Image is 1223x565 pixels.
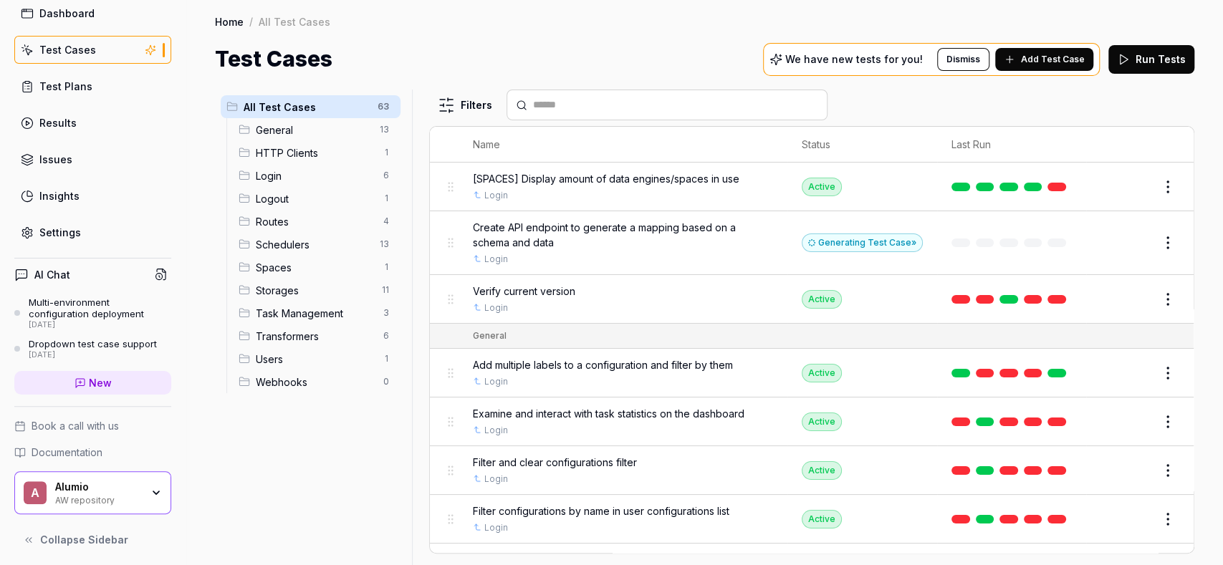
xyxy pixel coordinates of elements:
[233,324,401,347] div: Drag to reorderTransformers6
[14,218,171,246] a: Settings
[378,213,395,230] span: 4
[376,281,395,299] span: 11
[372,98,395,115] span: 63
[24,481,47,504] span: A
[473,357,733,372] span: Add multiple labels to a configuration and filter by them
[459,127,787,163] th: Name
[233,279,401,301] div: Drag to reorderStorages11
[484,301,508,314] a: Login
[937,48,989,71] button: Dismiss
[256,283,373,298] span: Storages
[256,122,371,137] span: General
[430,163,1194,211] tr: [SPACES] Display amount of data engines/spaces in useLoginActive
[39,115,77,130] div: Results
[29,338,157,349] div: Dropdown test case support
[484,521,508,534] a: Login
[802,290,842,309] div: Active
[256,260,375,275] span: Spaces
[787,127,937,163] th: Status
[14,338,171,359] a: Dropdown test case support[DATE]
[14,445,171,460] a: Documentation
[215,14,244,29] a: Home
[215,43,332,75] h1: Test Cases
[256,329,375,344] span: Transformers
[484,189,508,202] a: Login
[484,473,508,486] a: Login
[484,424,508,437] a: Login
[256,168,375,183] span: Login
[256,145,375,160] span: HTTP Clients
[995,48,1093,71] button: Add Test Case
[378,259,395,276] span: 1
[484,375,508,388] a: Login
[249,14,253,29] div: /
[374,236,395,253] span: 13
[473,406,744,421] span: Examine and interact with task statistics on the dashboard
[29,296,171,320] div: Multi-environment configuration deployment
[430,397,1194,446] tr: Examine and interact with task statistics on the dashboardLoginActive
[473,503,729,518] span: Filter configurations by name in user configurations list
[1021,53,1085,66] span: Add Test Case
[473,455,637,470] span: Filter and clear configurations filter
[473,329,507,342] div: General
[55,493,141,505] div: AW repository
[14,145,171,173] a: Issues
[430,349,1194,397] tr: Add multiple labels to a configuration and filter by themLoginActive
[233,256,401,279] div: Drag to reorderSpaces1
[233,301,401,324] div: Drag to reorderTask Management3
[39,152,72,167] div: Issues
[802,364,842,382] div: Active
[14,182,171,210] a: Insights
[244,100,369,115] span: All Test Cases
[14,36,171,64] a: Test Cases
[378,304,395,322] span: 3
[802,461,842,480] div: Active
[233,347,401,370] div: Drag to reorderUsers1
[473,284,575,299] span: Verify current version
[802,236,923,248] a: Generating Test Case»
[802,233,923,252] div: Generating Test Case »
[32,445,102,460] span: Documentation
[14,72,171,100] a: Test Plans
[14,109,171,137] a: Results
[378,327,395,344] span: 6
[802,178,842,196] div: Active
[14,371,171,395] a: New
[233,233,401,256] div: Drag to reorderSchedulers13
[785,54,923,64] p: We have new tests for you!
[378,144,395,161] span: 1
[14,418,171,433] a: Book a call with us
[802,412,842,431] div: Active
[374,121,395,138] span: 13
[256,375,375,390] span: Webhooks
[14,526,171,554] button: Collapse Sidebar
[378,350,395,367] span: 1
[32,418,119,433] span: Book a call with us
[256,191,375,206] span: Logout
[55,481,141,493] div: Alumio
[937,127,1086,163] th: Last Run
[256,306,375,321] span: Task Management
[256,237,371,252] span: Schedulers
[39,79,92,94] div: Test Plans
[430,495,1194,544] tr: Filter configurations by name in user configurations listLoginActive
[233,118,401,141] div: Drag to reorderGeneral13
[233,370,401,393] div: Drag to reorderWebhooks0
[29,320,171,330] div: [DATE]
[14,296,171,329] a: Multi-environment configuration deployment[DATE]
[430,211,1194,275] tr: Create API endpoint to generate a mapping based on a schema and dataLoginGenerating Test Case»
[259,14,330,29] div: All Test Cases
[473,171,739,186] span: [SPACES] Display amount of data engines/spaces in use
[89,375,112,390] span: New
[378,190,395,207] span: 1
[233,164,401,187] div: Drag to reorderLogin6
[29,350,157,360] div: [DATE]
[39,6,95,21] div: Dashboard
[34,267,70,282] h4: AI Chat
[40,532,128,547] span: Collapse Sidebar
[256,352,375,367] span: Users
[14,471,171,514] button: AAlumioAW repository
[473,220,773,250] span: Create API endpoint to generate a mapping based on a schema and data
[430,446,1194,495] tr: Filter and clear configurations filterLoginActive
[1108,45,1194,74] button: Run Tests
